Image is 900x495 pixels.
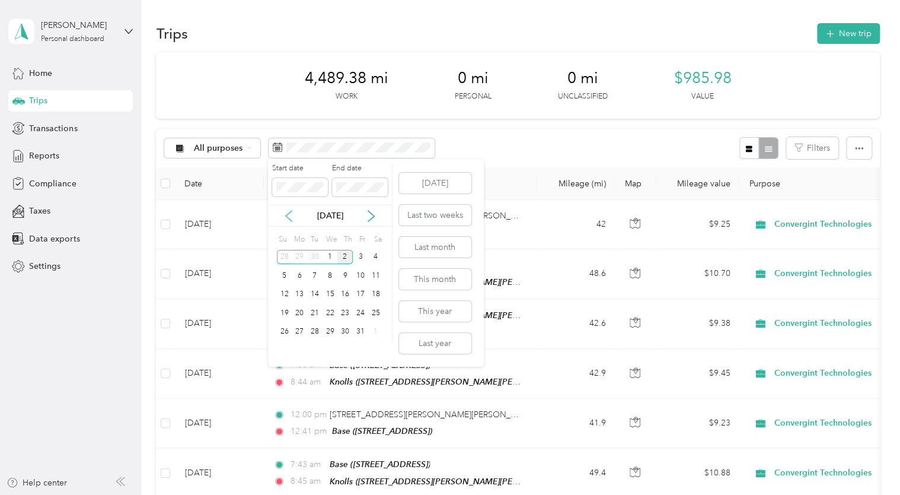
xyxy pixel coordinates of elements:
span: 7:43 am [291,458,324,471]
div: 16 [337,287,353,302]
h1: Trips [156,27,187,40]
th: Locations [264,167,537,200]
span: Convergint Technologies [774,417,883,430]
td: 42.6 [537,299,615,349]
th: Map [615,167,656,200]
div: Su [277,231,288,247]
div: 22 [323,306,338,321]
span: 8:44 am [291,376,324,389]
span: Transactions [29,122,77,135]
p: [DATE] [305,210,355,222]
div: Sa [372,231,384,247]
p: Work [335,91,357,102]
button: Help center [7,477,67,489]
div: 8 [323,268,338,283]
span: 4,489.38 mi [304,69,388,88]
td: [DATE] [175,249,264,299]
div: 21 [307,306,323,321]
div: 26 [277,325,292,339]
div: 28 [307,325,323,339]
div: 3 [353,250,368,265]
td: $9.23 [656,399,739,448]
div: 5 [277,268,292,283]
td: 42.9 [537,349,615,399]
button: Last year [399,333,471,354]
span: 0 mi [457,69,488,88]
span: Taxes [29,205,50,217]
td: 41.9 [537,399,615,448]
span: 8:45 am [291,475,324,488]
div: We [324,231,338,247]
div: 11 [368,268,384,283]
iframe: Everlance-gr Chat Button Frame [834,429,900,495]
div: 29 [292,250,307,265]
div: 13 [292,287,307,302]
span: Knolls ([STREET_ADDRESS][PERSON_NAME][PERSON_NAME] , [GEOGRAPHIC_DATA], [GEOGRAPHIC_DATA]) [330,377,746,387]
div: Fr [357,231,368,247]
td: 42 [537,200,615,249]
div: [PERSON_NAME] [41,19,115,31]
button: This month [399,269,471,290]
button: [DATE] [399,173,471,193]
div: Tu [309,231,320,247]
span: [STREET_ADDRESS][PERSON_NAME][PERSON_NAME] [330,410,537,420]
div: 18 [368,287,384,302]
span: Trips [29,94,47,107]
span: Convergint Technologies [774,267,883,280]
span: Convergint Technologies [774,467,883,480]
div: 30 [337,325,353,339]
span: Settings [29,260,60,272]
span: Base ([STREET_ADDRESS]) [330,459,430,469]
div: 10 [353,268,368,283]
td: $10.70 [656,249,739,299]
span: Home [29,67,52,80]
div: 1 [323,250,338,265]
div: 30 [307,250,323,265]
div: 31 [353,325,368,339]
div: Mo [292,231,305,247]
div: 24 [353,306,368,321]
div: Personal dashboard [41,36,104,43]
div: 14 [307,287,323,302]
div: 2 [337,250,353,265]
span: Base ([STREET_ADDRESS]) [330,360,430,370]
span: 0 mi [567,69,598,88]
span: 12:00 pm [291,408,324,421]
div: 20 [292,306,307,321]
p: Unclassified [557,91,607,102]
div: 12 [277,287,292,302]
span: $985.98 [674,69,731,88]
p: Value [691,91,714,102]
span: Compliance [29,177,76,190]
button: Last month [399,237,471,258]
td: $9.25 [656,200,739,249]
span: Convergint Technologies [774,317,883,330]
div: 23 [337,306,353,321]
td: [DATE] [175,299,264,349]
td: [DATE] [175,399,264,448]
div: 1 [368,325,384,339]
div: 4 [368,250,384,265]
th: Date [175,167,264,200]
label: End date [332,163,388,174]
td: [DATE] [175,349,264,399]
label: Start date [272,163,328,174]
button: New trip [817,23,880,44]
span: 12:41 pm [291,425,327,438]
span: Data exports [29,233,79,245]
button: Filters [786,137,838,159]
span: All purposes [194,144,243,153]
span: Reports [29,150,59,162]
td: $9.38 [656,299,739,349]
div: Th [342,231,353,247]
p: Personal [454,91,491,102]
td: $9.45 [656,349,739,399]
div: 28 [277,250,292,265]
button: This year [399,301,471,322]
span: Convergint Technologies [774,218,883,231]
button: Last two weeks [399,205,471,226]
div: 27 [292,325,307,339]
span: Base ([STREET_ADDRESS]) [332,426,432,436]
div: 7 [307,268,323,283]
